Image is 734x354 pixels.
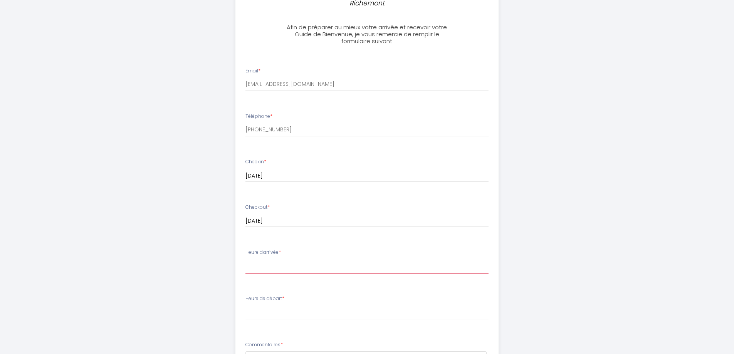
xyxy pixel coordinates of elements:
[245,204,270,211] label: Checkout
[245,113,272,120] label: Téléphone
[245,249,281,256] label: Heure d'arrivée
[281,24,453,45] h3: Afin de préparer au mieux votre arrivée et recevoir votre Guide de Bienvenue, je vous remercie de...
[245,341,283,349] label: Commentaires
[245,67,260,75] label: Email
[245,158,266,166] label: Checkin
[245,295,284,302] label: Heure de départ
